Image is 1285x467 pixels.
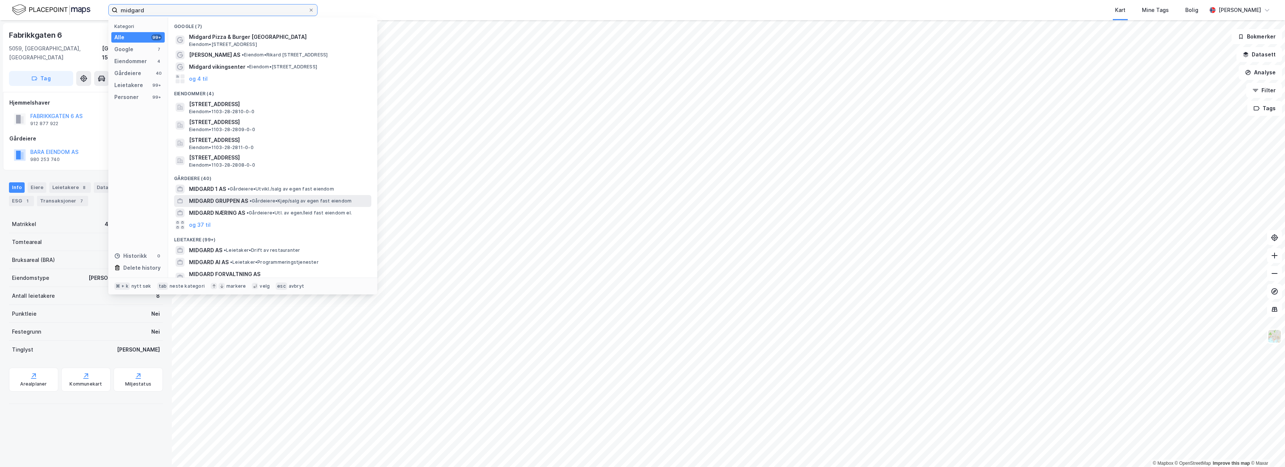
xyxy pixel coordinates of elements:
[230,259,232,265] span: •
[9,44,102,62] div: 5059, [GEOGRAPHIC_DATA], [GEOGRAPHIC_DATA]
[125,381,151,387] div: Miljøstatus
[114,45,133,54] div: Google
[12,220,36,229] div: Matrikkel
[12,256,55,265] div: Bruksareal (BRA)
[189,127,255,133] span: Eiendom • 1103-28-2809-0-0
[189,62,245,71] span: Midgard vikingsenter
[117,345,160,354] div: [PERSON_NAME]
[20,381,47,387] div: Arealplaner
[12,238,42,247] div: Tomteareal
[151,34,162,40] div: 99+
[189,270,368,279] span: MIDGARD FORVALTNING AS
[289,283,304,289] div: avbryt
[189,41,257,47] span: Eiendom • [STREET_ADDRESS]
[156,253,162,259] div: 0
[1232,29,1282,44] button: Bokmerker
[189,145,254,151] span: Eiendom • 1103-28-2811-0-0
[1246,83,1282,98] button: Filter
[78,197,85,205] div: 7
[189,162,255,168] span: Eiendom • 1103-28-2808-0-0
[156,58,162,64] div: 4
[69,381,102,387] div: Kommunekart
[12,273,49,282] div: Eiendomstype
[1115,6,1125,15] div: Kart
[226,283,246,289] div: markere
[9,98,162,107] div: Hjemmelshaver
[189,50,240,59] span: [PERSON_NAME] AS
[114,93,139,102] div: Personer
[151,94,162,100] div: 99+
[1185,6,1198,15] div: Bolig
[151,82,162,88] div: 99+
[170,283,205,289] div: neste kategori
[102,44,163,62] div: [GEOGRAPHIC_DATA], 159/1008
[12,345,33,354] div: Tinglyst
[12,327,41,336] div: Festegrunn
[168,231,377,244] div: Leietakere (99+)
[9,29,64,41] div: Fabrikkgaten 6
[12,291,55,300] div: Antall leietakere
[230,259,319,265] span: Leietaker • Programmeringstjenester
[1153,461,1173,466] a: Mapbox
[189,118,368,127] span: [STREET_ADDRESS]
[114,251,147,260] div: Historikk
[1219,6,1261,15] div: [PERSON_NAME]
[9,182,25,193] div: Info
[49,182,91,193] div: Leietakere
[1213,461,1250,466] a: Improve this map
[189,246,222,255] span: MIDGARD AS
[1239,65,1282,80] button: Analyse
[242,52,328,58] span: Eiendom • Rikard [STREET_ADDRESS]
[157,282,168,290] div: tab
[105,220,160,229] div: 4601-159-1008-0-0
[156,46,162,52] div: 7
[1236,47,1282,62] button: Datasett
[1142,6,1169,15] div: Mine Tags
[24,197,31,205] div: 1
[151,309,160,318] div: Nei
[114,282,130,290] div: ⌘ + k
[1247,101,1282,116] button: Tags
[247,64,317,70] span: Eiendom • [STREET_ADDRESS]
[189,197,248,205] span: MIDGARD GRUPPEN AS
[189,220,211,229] button: og 37 til
[224,247,226,253] span: •
[276,282,287,290] div: esc
[9,71,73,86] button: Tag
[189,136,368,145] span: [STREET_ADDRESS]
[224,247,300,253] span: Leietaker • Drift av restauranter
[118,4,308,16] input: Søk på adresse, matrikkel, gårdeiere, leietakere eller personer
[12,3,90,16] img: logo.f888ab2527a4732fd821a326f86c7f29.svg
[168,85,377,98] div: Eiendommer (4)
[1175,461,1211,466] a: OpenStreetMap
[168,18,377,31] div: Google (7)
[28,182,46,193] div: Eiere
[114,33,124,42] div: Alle
[114,69,141,78] div: Gårdeiere
[156,291,160,300] div: 8
[227,186,230,192] span: •
[189,258,229,267] span: MIDGARD AI AS
[247,210,249,216] span: •
[131,283,151,289] div: nytt søk
[94,182,131,193] div: Datasett
[242,52,244,58] span: •
[123,263,161,272] div: Delete history
[168,170,377,183] div: Gårdeiere (40)
[9,196,34,206] div: ESG
[30,121,58,127] div: 912 877 922
[9,134,162,143] div: Gårdeiere
[227,186,334,192] span: Gårdeiere • Utvikl./salg av egen fast eiendom
[189,208,245,217] span: MIDGARD NÆRING AS
[114,24,165,29] div: Kategori
[1248,431,1285,467] div: Kontrollprogram for chat
[260,283,270,289] div: velg
[189,153,368,162] span: [STREET_ADDRESS]
[189,33,368,41] span: Midgard Pizza & Burger [GEOGRAPHIC_DATA]
[80,184,88,191] div: 8
[151,327,160,336] div: Nei
[156,70,162,76] div: 40
[1267,329,1282,343] img: Z
[12,309,37,318] div: Punktleie
[189,100,368,109] span: [STREET_ADDRESS]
